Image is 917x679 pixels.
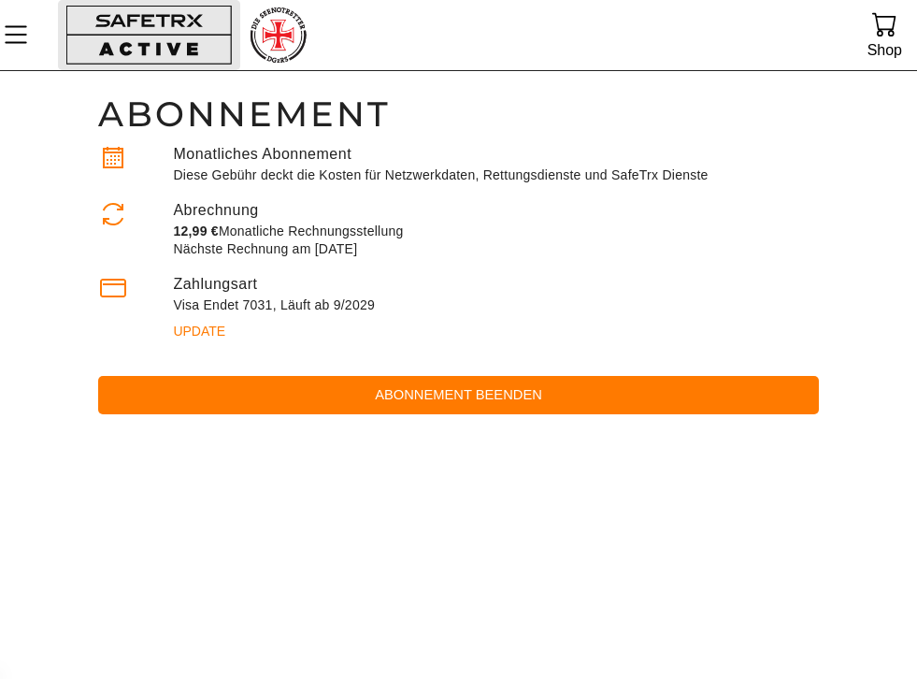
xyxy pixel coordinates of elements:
[98,376,819,414] button: Abonnement beenden
[173,240,818,259] p: Nächste Rechnung am [DATE]
[113,383,804,407] span: Abonnement beenden
[173,314,240,348] button: Update
[173,318,225,344] span: Update
[248,5,308,65] img: RescueLogo.png
[867,37,902,63] div: Shop
[173,296,818,314] div: Visa Endet 7031, Läuft ab 9/2029
[173,146,351,162] label: Monatliches Abonnement
[219,224,404,238] span: Monatliche Rechnungsstellung
[173,166,818,184] p: Diese Gebühr deckt die Kosten für Netzwerkdaten, Rettungsdienste und SafeTrx Dienste
[173,202,258,218] label: Abrechnung
[98,93,819,136] h1: Abonnement
[173,224,218,238] span: 12,99 €
[173,276,257,292] label: Zahlungsart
